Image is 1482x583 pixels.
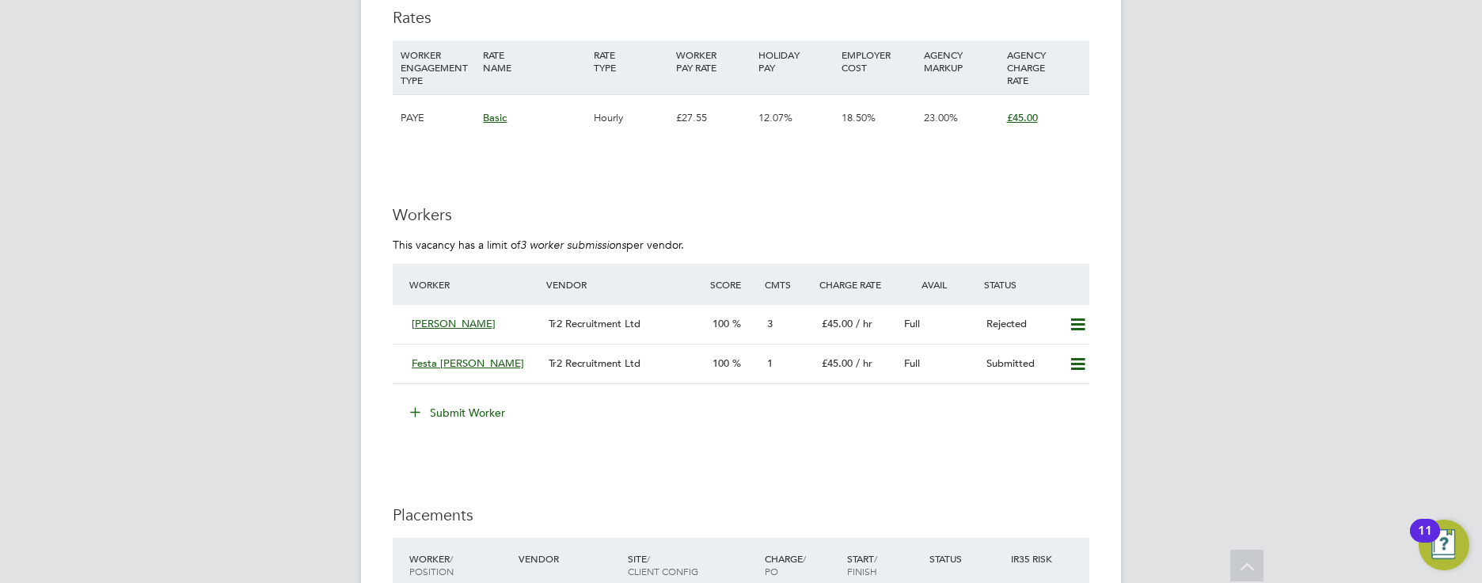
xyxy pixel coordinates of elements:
span: Full [904,317,920,330]
span: 3 [767,317,773,330]
div: Status [980,270,1089,299]
div: AGENCY MARKUP [920,40,1002,82]
div: Score [706,270,761,299]
span: / Position [409,552,454,577]
h3: Placements [393,505,1089,525]
div: RATE NAME [479,40,589,82]
div: Hourly [590,95,672,141]
div: RATE TYPE [590,40,672,82]
span: 1 [767,356,773,370]
span: / hr [856,356,872,370]
span: / PO [765,552,806,577]
span: 100 [712,317,729,330]
div: Avail [898,270,980,299]
div: WORKER PAY RATE [672,40,754,82]
div: IR35 Risk [1007,544,1062,573]
div: Worker [405,270,542,299]
span: £45.00 [822,356,853,370]
span: / Client Config [628,552,698,577]
div: Charge Rate [815,270,898,299]
span: £45.00 [822,317,853,330]
div: Rejected [980,311,1062,337]
span: Basic [483,111,507,124]
button: Open Resource Center, 11 new notifications [1419,520,1469,570]
div: AGENCY CHARGE RATE [1003,40,1085,94]
div: 11 [1418,531,1432,551]
span: 23.00% [924,111,958,124]
div: Cmts [761,270,815,299]
span: [PERSON_NAME] [412,317,496,330]
span: / Finish [847,552,877,577]
span: 100 [712,356,729,370]
span: Full [904,356,920,370]
div: HOLIDAY PAY [754,40,837,82]
p: This vacancy has a limit of per vendor. [393,238,1089,252]
div: Submitted [980,351,1062,377]
div: Status [925,544,1008,573]
span: Tr2 Recruitment Ltd [549,317,640,330]
span: 12.07% [758,111,792,124]
h3: Workers [393,204,1089,225]
em: 3 worker submissions [520,238,626,252]
span: / hr [856,317,872,330]
div: Vendor [515,544,624,573]
button: Submit Worker [399,400,518,425]
span: Tr2 Recruitment Ltd [549,356,640,370]
span: £45.00 [1007,111,1038,124]
div: EMPLOYER COST [838,40,920,82]
div: PAYE [397,95,479,141]
h3: Rates [393,7,1089,28]
span: Festa [PERSON_NAME] [412,356,524,370]
div: Vendor [542,270,706,299]
span: 18.50% [842,111,876,124]
div: WORKER ENGAGEMENT TYPE [397,40,479,94]
div: £27.55 [672,95,754,141]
